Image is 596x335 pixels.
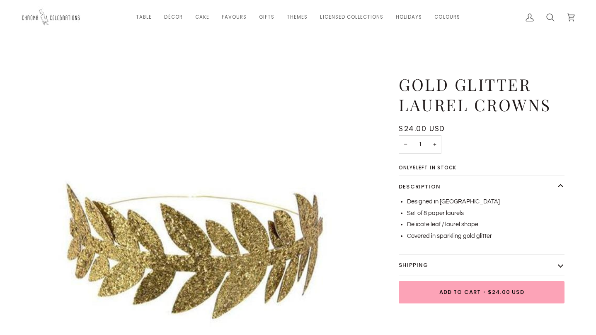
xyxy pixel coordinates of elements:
button: Add to Cart [399,281,565,303]
span: Themes [287,14,308,21]
li: Designed in [GEOGRAPHIC_DATA] [407,197,565,206]
li: Covered in sparkling gold glitter [407,232,565,241]
span: Only left in stock [399,166,462,171]
button: Shipping [399,254,565,276]
span: • [481,288,488,296]
span: Add to Cart [439,288,481,296]
span: Colours [434,14,460,21]
button: Decrease quantity [399,135,412,154]
img: Chroma Celebrations [21,6,83,28]
span: Favours [222,14,247,21]
span: Licensed Collections [320,14,383,21]
span: Gifts [259,14,274,21]
li: Set of 8 paper laurels [407,209,565,218]
span: Table [136,14,152,21]
button: Increase quantity [428,135,441,154]
span: $24.00 USD [399,124,445,134]
input: Quantity [399,135,441,154]
span: $24.00 USD [488,288,524,296]
button: Description [399,176,565,198]
span: Cake [195,14,209,21]
span: Holidays [396,14,422,21]
h1: Gold Glitter Laurel Crowns [399,74,558,115]
li: Delicate leaf / laurel shape [407,220,565,229]
span: 5 [413,164,416,171]
span: Décor [164,14,182,21]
